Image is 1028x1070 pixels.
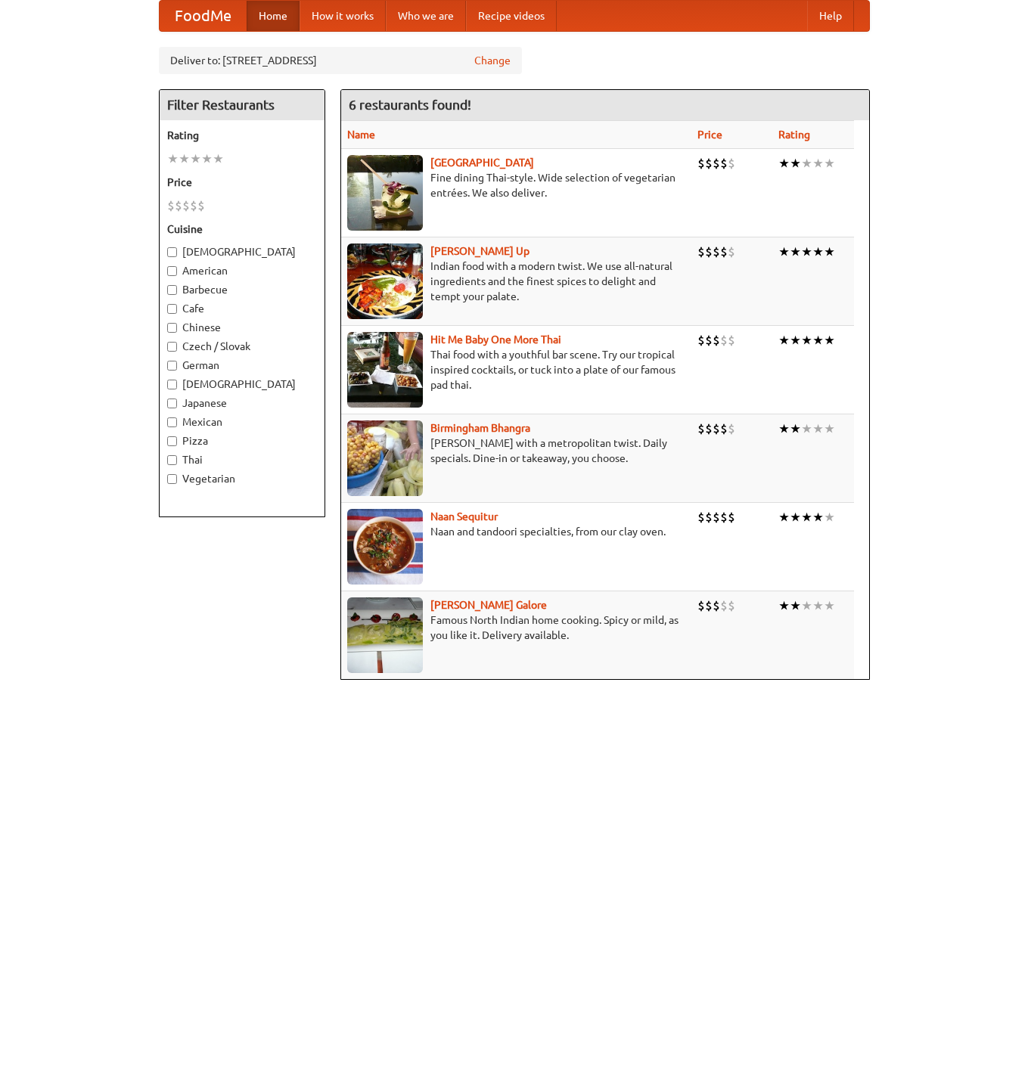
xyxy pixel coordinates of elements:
a: Recipe videos [466,1,557,31]
li: ★ [790,597,801,614]
li: ★ [778,420,790,437]
li: $ [720,597,728,614]
li: $ [713,332,720,349]
p: Thai food with a youthful bar scene. Try our tropical inspired cocktails, or tuck into a plate of... [347,347,686,392]
li: $ [697,332,705,349]
li: $ [720,155,728,172]
img: naansequitur.jpg [347,509,423,585]
li: $ [720,420,728,437]
a: Change [474,53,511,68]
input: Japanese [167,399,177,408]
li: ★ [824,509,835,526]
li: $ [728,597,735,614]
li: ★ [812,332,824,349]
li: ★ [167,150,179,167]
li: ★ [801,420,812,437]
li: ★ [801,597,812,614]
li: $ [720,243,728,260]
label: [DEMOGRAPHIC_DATA] [167,377,317,392]
a: Who we are [386,1,466,31]
li: $ [713,597,720,614]
input: American [167,266,177,276]
li: ★ [812,509,824,526]
label: Vegetarian [167,471,317,486]
li: $ [720,509,728,526]
li: $ [697,509,705,526]
li: ★ [790,420,801,437]
li: $ [705,509,713,526]
input: German [167,361,177,371]
li: $ [190,197,197,214]
h4: Filter Restaurants [160,90,325,120]
li: ★ [801,509,812,526]
label: German [167,358,317,373]
li: $ [728,509,735,526]
label: [DEMOGRAPHIC_DATA] [167,244,317,259]
li: ★ [790,509,801,526]
a: Naan Sequitur [430,510,498,523]
li: $ [705,243,713,260]
ng-pluralize: 6 restaurants found! [349,98,471,112]
a: Home [247,1,300,31]
li: $ [713,243,720,260]
p: Famous North Indian home cooking. Spicy or mild, as you like it. Delivery available. [347,613,686,643]
label: Cafe [167,301,317,316]
input: Cafe [167,304,177,314]
li: ★ [778,155,790,172]
li: $ [167,197,175,214]
input: Pizza [167,436,177,446]
input: Czech / Slovak [167,342,177,352]
li: $ [713,509,720,526]
li: ★ [213,150,224,167]
li: $ [697,420,705,437]
input: Mexican [167,417,177,427]
p: Fine dining Thai-style. Wide selection of vegetarian entrées. We also deliver. [347,170,686,200]
li: $ [728,420,735,437]
li: $ [728,332,735,349]
div: Deliver to: [STREET_ADDRESS] [159,47,522,74]
a: [PERSON_NAME] Galore [430,599,547,611]
img: currygalore.jpg [347,597,423,673]
a: Help [807,1,854,31]
li: ★ [790,155,801,172]
label: Barbecue [167,282,317,297]
li: $ [197,197,205,214]
li: ★ [812,420,824,437]
li: $ [697,243,705,260]
label: American [167,263,317,278]
a: FoodMe [160,1,247,31]
img: babythai.jpg [347,332,423,408]
li: ★ [201,150,213,167]
h5: Price [167,175,317,190]
b: [PERSON_NAME] Up [430,245,530,257]
label: Thai [167,452,317,467]
b: Birmingham Bhangra [430,422,530,434]
li: $ [728,243,735,260]
li: ★ [801,332,812,349]
li: ★ [801,243,812,260]
li: ★ [812,243,824,260]
li: $ [728,155,735,172]
label: Japanese [167,395,317,411]
input: [DEMOGRAPHIC_DATA] [167,380,177,389]
li: ★ [778,597,790,614]
li: ★ [824,243,835,260]
li: ★ [812,155,824,172]
a: Price [697,129,722,141]
input: Vegetarian [167,474,177,484]
p: Naan and tandoori specialties, from our clay oven. [347,524,686,539]
a: Hit Me Baby One More Thai [430,333,561,346]
li: $ [705,332,713,349]
li: $ [720,332,728,349]
li: ★ [778,509,790,526]
li: $ [175,197,182,214]
input: Thai [167,455,177,465]
input: [DEMOGRAPHIC_DATA] [167,247,177,257]
li: ★ [824,155,835,172]
img: satay.jpg [347,155,423,231]
li: ★ [790,243,801,260]
li: $ [713,420,720,437]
